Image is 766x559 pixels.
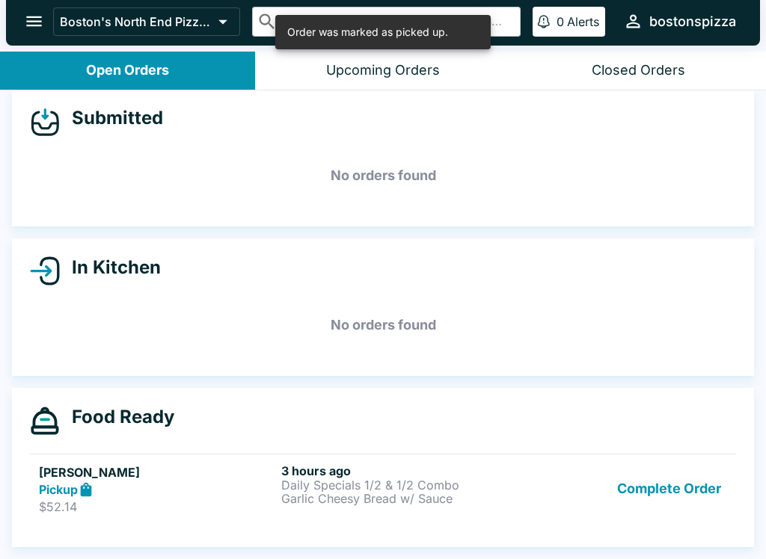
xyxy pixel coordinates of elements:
[649,13,736,31] div: bostonspizza
[557,14,564,29] p: 0
[281,463,518,478] h6: 3 hours ago
[39,499,275,514] p: $52.14
[86,62,169,79] div: Open Orders
[611,463,727,515] button: Complete Order
[287,19,448,45] div: Order was marked as picked up.
[39,482,78,497] strong: Pickup
[39,463,275,481] h5: [PERSON_NAME]
[567,14,599,29] p: Alerts
[60,14,212,29] p: Boston's North End Pizza Bakery
[30,149,736,203] h5: No orders found
[60,256,161,279] h4: In Kitchen
[617,5,742,37] button: bostonspizza
[30,454,736,524] a: [PERSON_NAME]Pickup$52.143 hours agoDaily Specials 1/2 & 1/2 ComboGarlic Cheesy Bread w/ SauceCom...
[60,107,163,129] h4: Submitted
[30,298,736,352] h5: No orders found
[281,478,518,492] p: Daily Specials 1/2 & 1/2 Combo
[15,2,53,40] button: open drawer
[53,7,240,36] button: Boston's North End Pizza Bakery
[592,62,685,79] div: Closed Orders
[60,406,174,428] h4: Food Ready
[281,492,518,505] p: Garlic Cheesy Bread w/ Sauce
[326,62,440,79] div: Upcoming Orders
